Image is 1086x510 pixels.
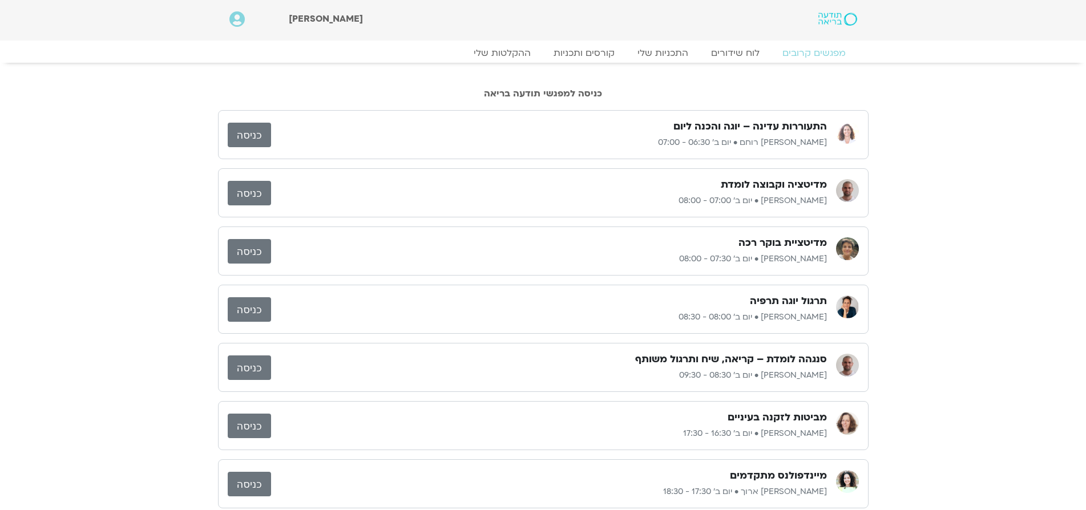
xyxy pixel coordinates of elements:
[836,470,859,493] img: עינת ארוך
[271,136,827,149] p: [PERSON_NAME] רוחם • יום ב׳ 06:30 - 07:00
[228,239,271,264] a: כניסה
[271,310,827,324] p: [PERSON_NAME] • יום ב׳ 08:00 - 08:30
[218,88,869,99] h2: כניסה למפגשי תודעה בריאה
[738,236,827,250] h3: מדיטציית בוקר רכה
[228,297,271,322] a: כניסה
[271,485,827,499] p: [PERSON_NAME] ארוך • יום ב׳ 17:30 - 18:30
[228,123,271,147] a: כניסה
[836,412,859,435] img: נעמה כהן
[228,355,271,380] a: כניסה
[721,178,827,192] h3: מדיטציה וקבוצה לומדת
[728,411,827,424] h3: מביטות לזקנה בעיניים
[462,47,542,59] a: ההקלטות שלי
[730,469,827,483] h3: מיינדפולנס מתקדמים
[542,47,626,59] a: קורסים ותכניות
[836,121,859,144] img: אורנה סמלסון רוחם
[836,237,859,260] img: נעם גרייף
[271,427,827,440] p: [PERSON_NAME] • יום ב׳ 16:30 - 17:30
[836,354,859,377] img: דקל קנטי
[836,296,859,318] img: יעל אלנברג
[626,47,700,59] a: התכניות שלי
[700,47,771,59] a: לוח שידורים
[836,179,859,202] img: דקל קנטי
[635,353,827,366] h3: סנגהה לומדת – קריאה, שיח ותרגול משותף
[228,472,271,496] a: כניסה
[771,47,857,59] a: מפגשים קרובים
[228,414,271,438] a: כניסה
[673,120,827,133] h3: התעוררות עדינה – יוגה והכנה ליום
[271,194,827,208] p: [PERSON_NAME] • יום ב׳ 07:00 - 08:00
[228,181,271,205] a: כניסה
[229,47,857,59] nav: Menu
[271,252,827,266] p: [PERSON_NAME] • יום ב׳ 07:30 - 08:00
[750,294,827,308] h3: תרגול יוגה תרפיה
[289,13,363,25] span: [PERSON_NAME]
[271,369,827,382] p: [PERSON_NAME] • יום ב׳ 08:30 - 09:30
